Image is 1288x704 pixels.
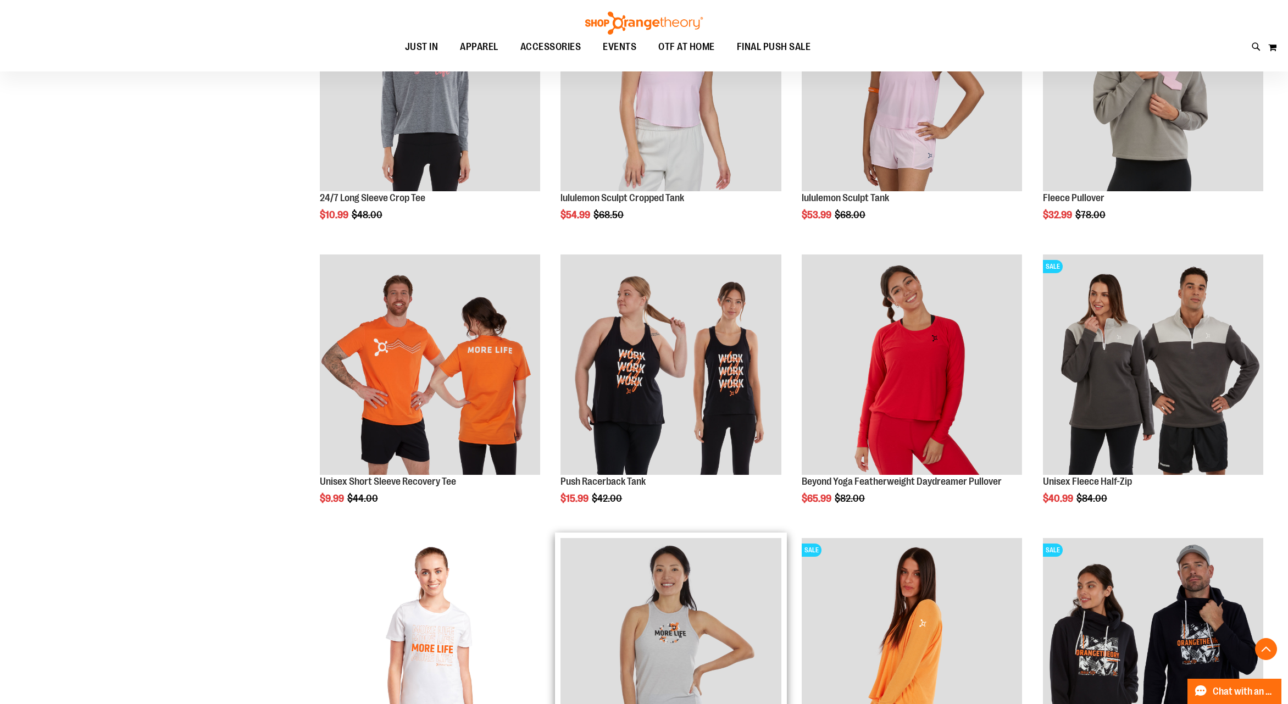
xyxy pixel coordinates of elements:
[1043,192,1104,203] a: Fleece Pullover
[314,249,546,532] div: product
[593,209,625,220] span: $68.50
[1187,679,1282,704] button: Chat with an Expert
[1037,249,1269,532] div: product
[1043,544,1063,557] span: SALE
[405,35,438,59] span: JUST IN
[726,35,822,59] a: FINAL PUSH SALE
[647,35,726,60] a: OTF AT HOME
[1076,493,1109,504] span: $84.00
[560,254,781,475] img: Product image for Push Racerback Tank
[320,209,350,220] span: $10.99
[835,493,867,504] span: $82.00
[347,493,380,504] span: $44.00
[802,544,821,557] span: SALE
[560,254,781,476] a: Product image for Push Racerback Tank
[1255,638,1277,660] button: Back To Top
[560,476,646,487] a: Push Racerback Tank
[394,35,449,60] a: JUST IN
[352,209,384,220] span: $48.00
[560,493,590,504] span: $15.99
[1043,254,1263,476] a: Product image for Unisex Fleece Half ZipSALE
[560,209,592,220] span: $54.99
[584,12,704,35] img: Shop Orangetheory
[320,254,540,475] img: Product image for Unisex Short Sleeve Recovery Tee
[1043,209,1074,220] span: $32.99
[449,35,509,60] a: APPAREL
[460,35,498,59] span: APPAREL
[802,493,833,504] span: $65.99
[1043,493,1075,504] span: $40.99
[592,35,647,60] a: EVENTS
[320,254,540,476] a: Product image for Unisex Short Sleeve Recovery Tee
[658,35,715,59] span: OTF AT HOME
[509,35,592,60] a: ACCESSORIES
[1043,260,1063,273] span: SALE
[737,35,811,59] span: FINAL PUSH SALE
[320,192,425,203] a: 24/7 Long Sleeve Crop Tee
[796,249,1028,532] div: product
[520,35,581,59] span: ACCESSORIES
[802,209,833,220] span: $53.99
[835,209,867,220] span: $68.00
[592,493,624,504] span: $42.00
[560,192,684,203] a: lululemon Sculpt Cropped Tank
[802,192,889,203] a: lululemon Sculpt Tank
[603,35,636,59] span: EVENTS
[1043,476,1132,487] a: Unisex Fleece Half-Zip
[1043,254,1263,475] img: Product image for Unisex Fleece Half Zip
[1075,209,1107,220] span: $78.00
[1213,686,1275,697] span: Chat with an Expert
[802,476,1002,487] a: Beyond Yoga Featherweight Daydreamer Pullover
[802,254,1022,475] img: Product image for Beyond Yoga Featherweight Daydreamer Pullover
[555,249,786,532] div: product
[802,254,1022,476] a: Product image for Beyond Yoga Featherweight Daydreamer Pullover
[320,493,346,504] span: $9.99
[320,476,456,487] a: Unisex Short Sleeve Recovery Tee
